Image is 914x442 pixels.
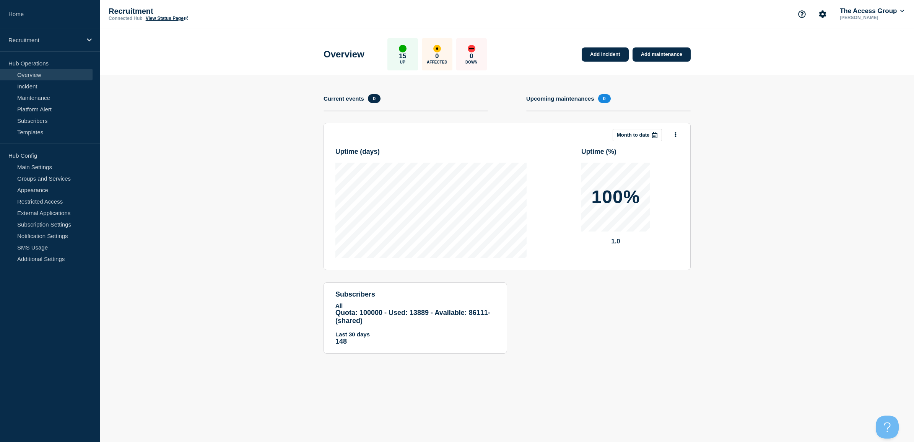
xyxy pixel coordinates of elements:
button: Support [794,6,810,22]
h3: Uptime ( % ) [581,148,679,156]
button: The Access Group [838,7,906,15]
p: 0 [470,52,473,60]
p: Recruitment [8,37,82,43]
h4: Current events [324,95,364,102]
button: Account settings [815,6,831,22]
span: 0 [598,94,611,103]
p: All [335,302,495,309]
h3: Uptime ( days ) [335,148,527,156]
span: 0 [368,94,381,103]
p: Connected Hub [109,16,143,21]
p: Last 30 days [335,331,495,338]
div: affected [433,45,441,52]
p: Down [465,60,478,64]
p: 148 [335,338,495,346]
p: [PERSON_NAME] [838,15,906,20]
p: 1.0 [581,238,650,245]
h4: subscribers [335,290,495,298]
div: down [468,45,475,52]
button: Month to date [613,129,662,141]
p: 15 [399,52,406,60]
a: Add maintenance [633,47,691,62]
p: Recruitment [109,7,262,16]
p: Month to date [617,132,649,138]
span: Quota: 100000 - Used: 13889 - Available: 86111 - (shared) [335,309,490,325]
p: Affected [427,60,447,64]
a: Add incident [582,47,629,62]
h1: Overview [324,49,364,60]
div: up [399,45,407,52]
p: 100% [592,188,640,206]
p: 0 [435,52,439,60]
a: View Status Page [146,16,188,21]
p: Up [400,60,405,64]
iframe: Help Scout Beacon - Open [876,416,899,439]
h4: Upcoming maintenances [526,95,594,102]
